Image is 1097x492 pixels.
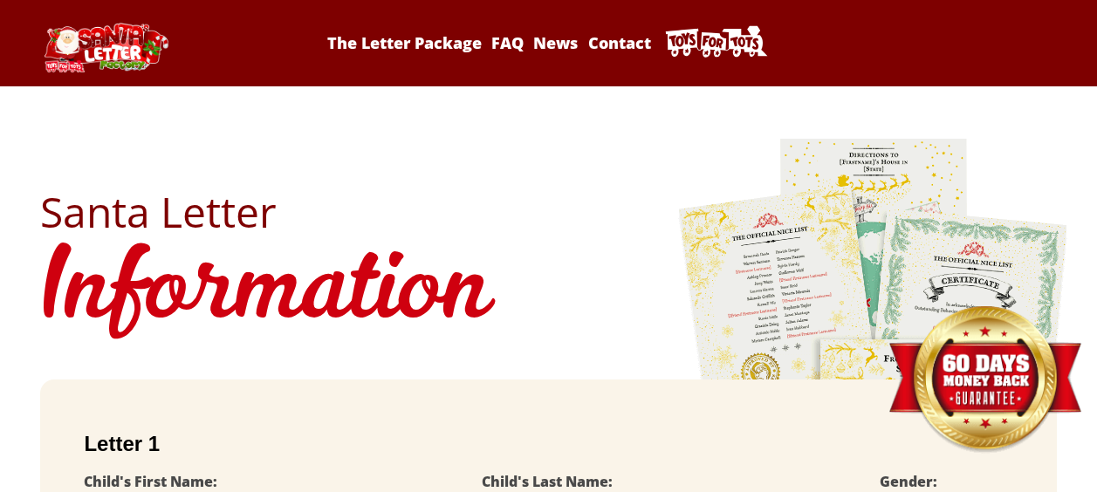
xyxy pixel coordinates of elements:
[84,432,1012,456] h2: Letter 1
[84,472,217,491] label: Child's First Name:
[482,472,613,491] label: Child's Last Name:
[887,305,1083,454] img: Money Back Guarantee
[585,32,654,53] a: Contact
[880,472,937,491] label: Gender:
[40,191,1056,233] h2: Santa Letter
[531,32,581,53] a: News
[489,32,527,53] a: FAQ
[40,233,1056,353] h1: Information
[40,23,171,72] img: Santa Letter Logo
[325,32,485,53] a: The Letter Package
